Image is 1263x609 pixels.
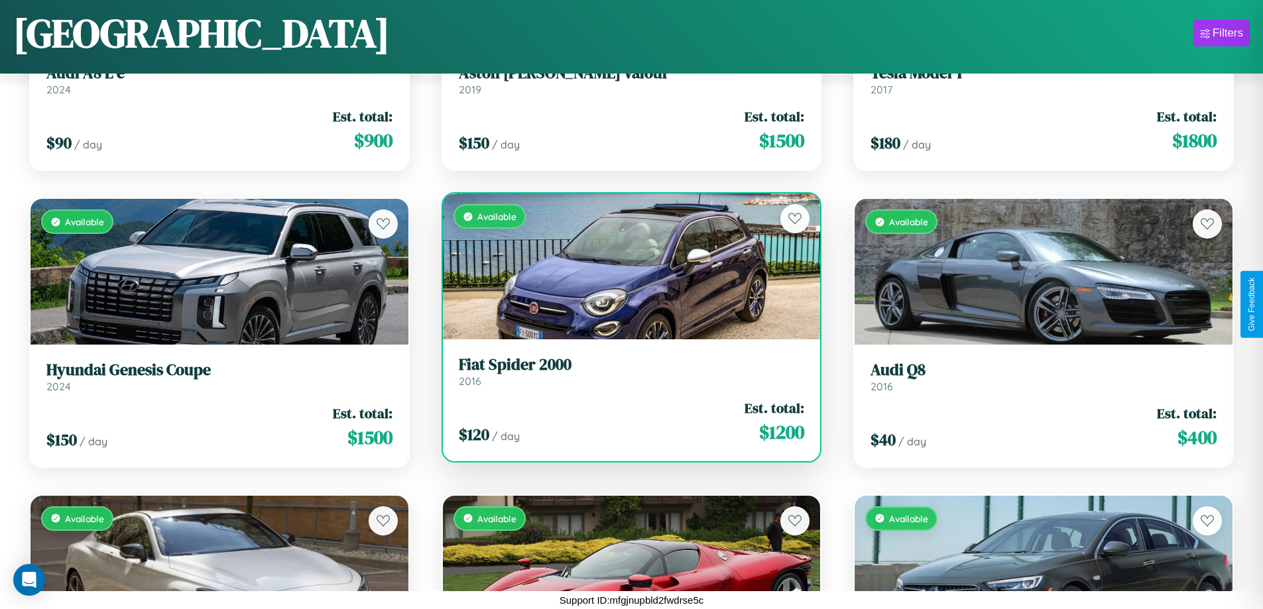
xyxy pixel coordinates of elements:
[333,404,392,423] span: Est. total:
[492,138,520,151] span: / day
[871,429,896,451] span: $ 40
[871,64,1217,96] a: Tesla Model Y2017
[1193,20,1250,46] button: Filters
[871,360,1217,393] a: Audi Q82016
[354,127,392,154] span: $ 900
[459,83,481,96] span: 2019
[560,591,704,609] p: Support ID: mfgjnupbld2fwdrse5c
[46,64,392,83] h3: Audi A8 L e
[46,360,392,380] h3: Hyundai Genesis Coupe
[459,64,805,96] a: Aston [PERSON_NAME] Valour2019
[871,64,1217,83] h3: Tesla Model Y
[889,513,928,524] span: Available
[1177,424,1217,451] span: $ 400
[1247,278,1256,331] div: Give Feedback
[898,435,926,448] span: / day
[459,355,805,374] h3: Fiat Spider 2000
[13,564,45,596] div: Open Intercom Messenger
[459,132,489,154] span: $ 150
[65,216,104,227] span: Available
[13,6,390,60] h1: [GEOGRAPHIC_DATA]
[871,132,900,154] span: $ 180
[745,107,804,126] span: Est. total:
[46,380,71,393] span: 2024
[1157,404,1217,423] span: Est. total:
[759,127,804,154] span: $ 1500
[889,216,928,227] span: Available
[65,513,104,524] span: Available
[333,107,392,126] span: Est. total:
[46,132,72,154] span: $ 90
[459,64,805,83] h3: Aston [PERSON_NAME] Valour
[459,374,481,388] span: 2016
[46,64,392,96] a: Audi A8 L e2024
[871,360,1217,380] h3: Audi Q8
[46,360,392,393] a: Hyundai Genesis Coupe2024
[46,83,71,96] span: 2024
[1172,127,1217,154] span: $ 1800
[759,419,804,445] span: $ 1200
[347,424,392,451] span: $ 1500
[477,211,516,222] span: Available
[492,429,520,443] span: / day
[80,435,107,448] span: / day
[74,138,102,151] span: / day
[1213,27,1243,40] div: Filters
[459,355,805,388] a: Fiat Spider 20002016
[871,83,892,96] span: 2017
[871,380,893,393] span: 2016
[46,429,77,451] span: $ 150
[477,513,516,524] span: Available
[745,398,804,417] span: Est. total:
[1157,107,1217,126] span: Est. total:
[903,138,931,151] span: / day
[459,423,489,445] span: $ 120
